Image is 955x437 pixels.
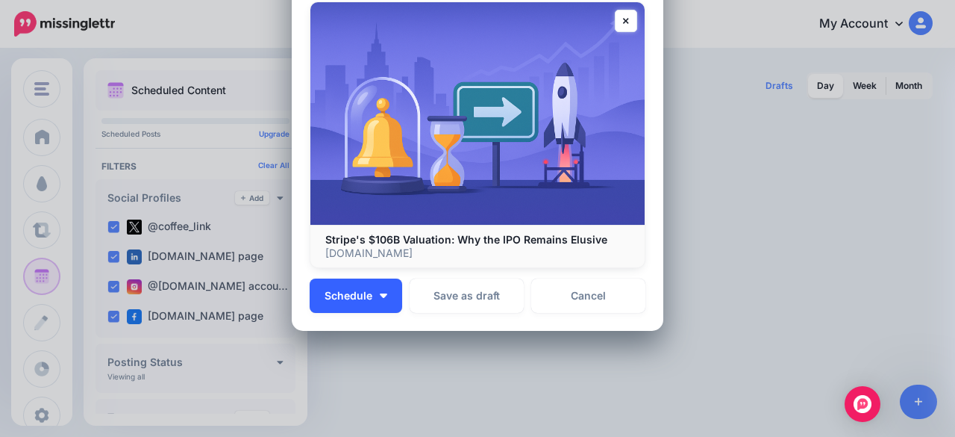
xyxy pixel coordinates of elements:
[325,247,630,260] p: [DOMAIN_NAME]
[325,291,372,301] span: Schedule
[310,2,645,226] img: Stripe's $106B Valuation: Why the IPO Remains Elusive
[845,386,880,422] div: Open Intercom Messenger
[380,294,387,298] img: arrow-down-white.png
[325,233,607,246] b: Stripe's $106B Valuation: Why the IPO Remains Elusive
[410,279,524,313] button: Save as draft
[531,279,645,313] a: Cancel
[310,279,402,313] button: Schedule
